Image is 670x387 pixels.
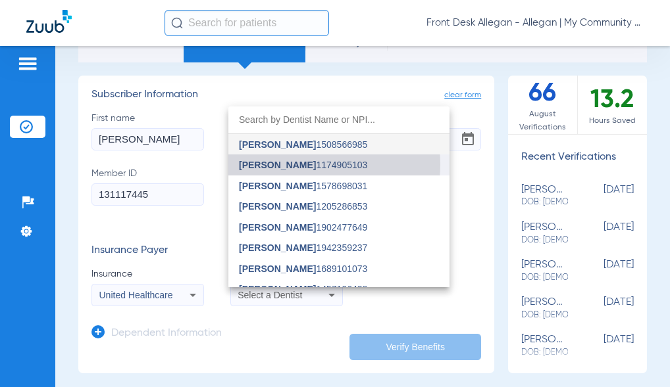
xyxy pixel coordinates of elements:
span: 1942359237 [239,243,367,252]
span: 1578698031 [239,181,367,191]
span: [PERSON_NAME] [239,160,316,170]
input: dropdown search [228,106,450,133]
span: [PERSON_NAME] [239,201,316,212]
span: 1174905103 [239,160,367,170]
span: 1689101073 [239,264,367,273]
span: [PERSON_NAME] [239,242,316,253]
span: [PERSON_NAME] [239,222,316,233]
span: 1508566985 [239,140,367,149]
span: [PERSON_NAME] [239,139,316,150]
span: 1457196438 [239,285,367,294]
span: [PERSON_NAME] [239,284,316,294]
span: 1902477649 [239,223,367,232]
iframe: Chat Widget [604,324,670,387]
span: [PERSON_NAME] [239,263,316,274]
span: 1205286853 [239,202,367,211]
span: [PERSON_NAME] [239,181,316,191]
